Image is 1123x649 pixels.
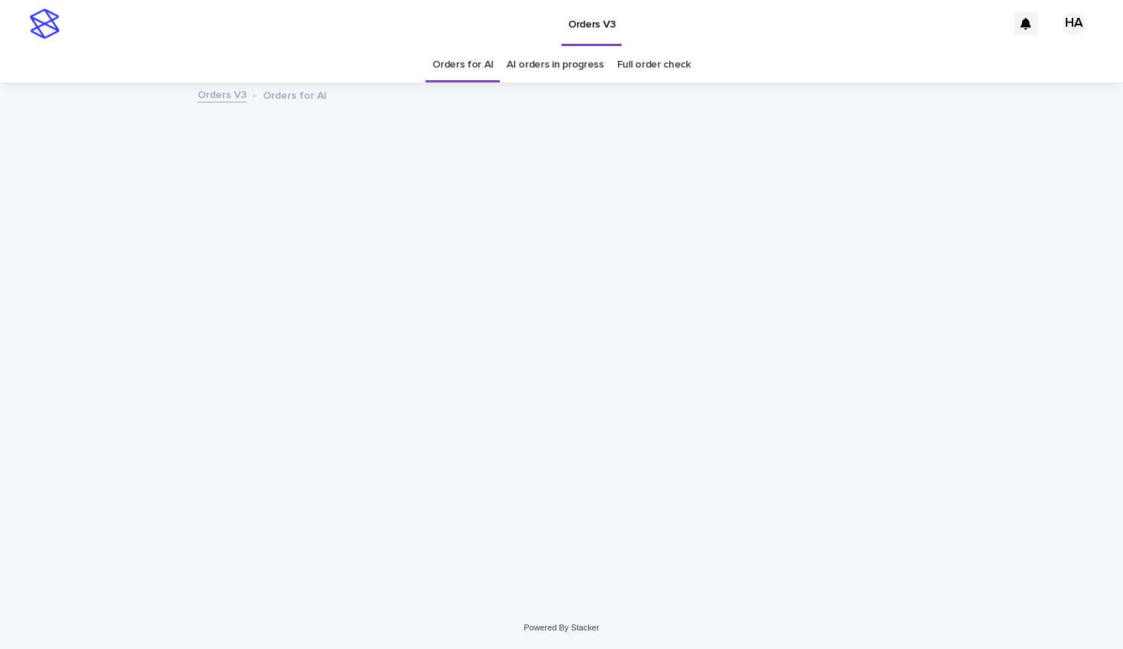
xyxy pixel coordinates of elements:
[263,86,327,102] p: Orders for AI
[1062,12,1086,36] div: HA
[507,48,604,82] a: AI orders in progress
[432,48,493,82] a: Orders for AI
[198,85,247,102] a: Orders V3
[524,623,599,632] a: Powered By Stacker
[30,9,59,39] img: stacker-logo-s-only.png
[617,48,691,82] a: Full order check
